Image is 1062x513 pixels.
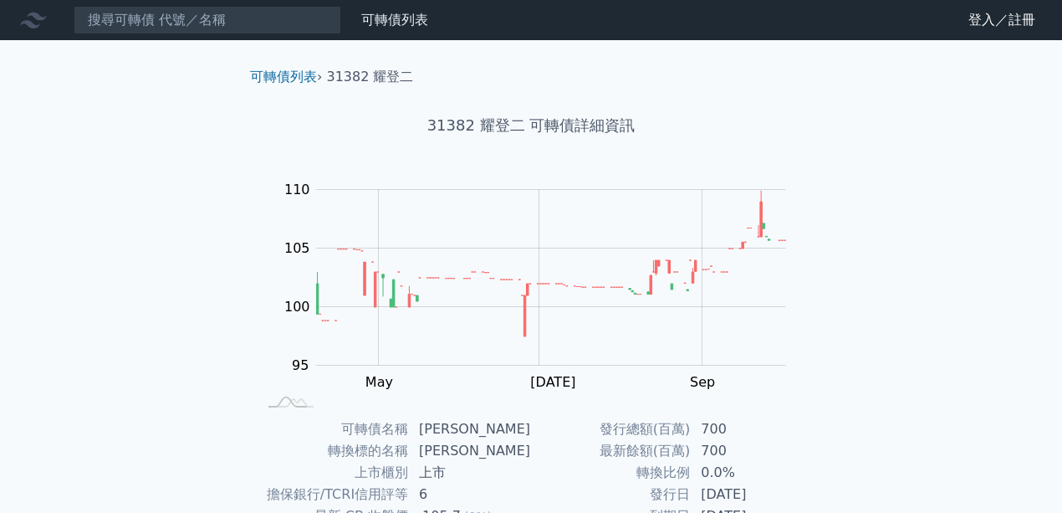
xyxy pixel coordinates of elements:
td: 上市 [409,462,531,484]
td: 最新餘額(百萬) [531,440,691,462]
tspan: 110 [284,182,310,198]
g: Chart [276,182,811,390]
h1: 31382 耀登二 可轉債詳細資訊 [237,114,825,137]
li: 31382 耀登二 [327,67,414,87]
li: › [250,67,322,87]
td: 700 [691,440,805,462]
tspan: [DATE] [530,374,575,390]
td: 可轉債名稱 [257,418,409,440]
a: 可轉債列表 [361,12,428,28]
tspan: 95 [292,357,309,373]
td: 轉換標的名稱 [257,440,409,462]
td: 6 [409,484,531,505]
td: 700 [691,418,805,440]
td: [PERSON_NAME] [409,440,531,462]
a: 登入／註冊 [955,7,1049,33]
tspan: 100 [284,299,310,315]
td: 擔保銀行/TCRI信用評等 [257,484,409,505]
tspan: Sep [690,374,715,390]
td: 0.0% [691,462,805,484]
td: 發行總額(百萬) [531,418,691,440]
td: 轉換比例 [531,462,691,484]
input: 搜尋可轉債 代號／名稱 [74,6,341,34]
tspan: May [365,374,393,390]
td: [DATE] [691,484,805,505]
tspan: 105 [284,240,310,256]
td: 上市櫃別 [257,462,409,484]
a: 可轉債列表 [250,69,317,85]
td: 發行日 [531,484,691,505]
td: [PERSON_NAME] [409,418,531,440]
